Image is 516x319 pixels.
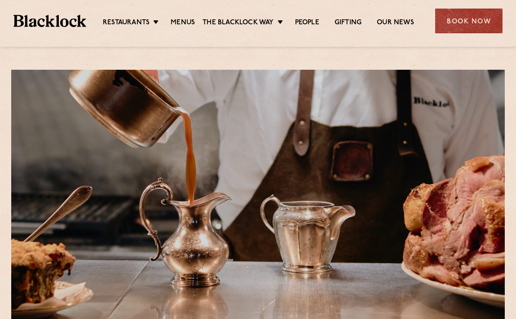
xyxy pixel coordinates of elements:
div: Book Now [435,9,503,33]
a: The Blacklock Way [203,18,273,28]
img: BL_Textured_Logo-footer-cropped.svg [13,15,86,27]
a: People [295,18,319,28]
a: Our News [377,18,414,28]
a: Restaurants [103,18,150,28]
a: Menus [171,18,195,28]
a: Gifting [335,18,362,28]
